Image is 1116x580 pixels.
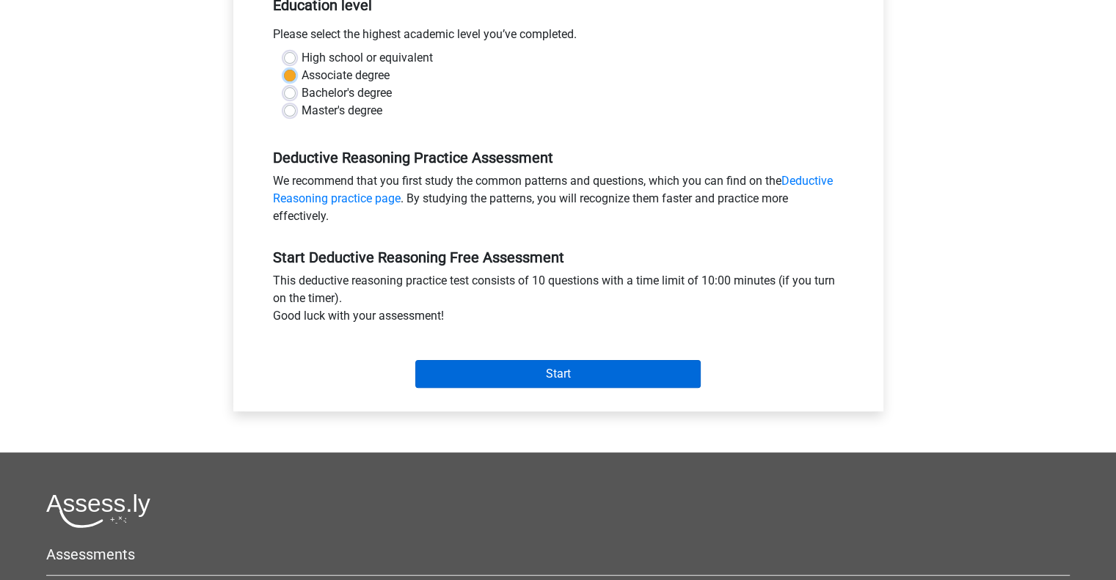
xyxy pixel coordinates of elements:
[262,172,855,231] div: We recommend that you first study the common patterns and questions, which you can find on the . ...
[273,249,844,266] h5: Start Deductive Reasoning Free Assessment
[302,67,390,84] label: Associate degree
[302,84,392,102] label: Bachelor's degree
[273,149,844,166] h5: Deductive Reasoning Practice Assessment
[262,272,855,331] div: This deductive reasoning practice test consists of 10 questions with a time limit of 10:00 minute...
[302,49,433,67] label: High school or equivalent
[415,360,701,388] input: Start
[46,493,150,528] img: Assessly logo
[262,26,855,49] div: Please select the highest academic level you’ve completed.
[46,546,1070,563] h5: Assessments
[302,102,382,120] label: Master's degree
